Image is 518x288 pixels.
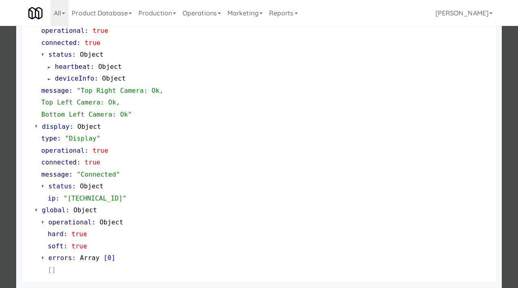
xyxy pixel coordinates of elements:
span: status [49,51,72,58]
span: true [71,230,87,238]
span: true [85,39,100,47]
span: ip [48,194,55,202]
span: message [41,87,69,94]
span: deviceInfo [55,75,94,82]
span: Array [80,254,100,262]
span: operational [41,27,85,34]
span: : [66,206,70,214]
span: : [69,87,73,94]
span: 0 [108,254,112,262]
span: heartbeat [55,63,91,70]
span: : [55,194,59,202]
span: "Top Right Camera: Ok, Top Left Camera: Ok, Bottom Left Camera: Ok" [41,87,163,118]
span: Object [73,206,97,214]
span: status [49,182,72,190]
img: Micromart [28,6,42,20]
span: : [85,27,89,34]
span: : [72,51,76,58]
span: : [57,134,61,142]
span: operational [49,218,92,226]
span: Object [80,182,103,190]
span: Object [80,51,103,58]
span: : [64,242,68,250]
span: soft [48,242,64,250]
span: hard [48,230,64,238]
span: display [42,123,70,130]
span: : [64,230,68,238]
span: message [41,171,69,178]
span: true [93,147,108,154]
span: "Display" [65,134,100,142]
span: : [92,218,96,226]
span: true [93,27,108,34]
span: [ [104,254,108,262]
span: global [42,206,66,214]
span: connected [41,158,77,166]
span: : [94,75,98,82]
span: Object [98,63,122,70]
span: : [72,254,76,262]
span: : [69,171,73,178]
span: : [85,147,89,154]
span: Object [100,218,123,226]
span: type [41,134,57,142]
span: Object [77,123,101,130]
span: : [77,158,81,166]
span: : [72,182,76,190]
span: true [71,242,87,250]
span: ] [111,254,115,262]
span: connected [41,39,77,47]
span: Object [102,75,125,82]
span: : [77,39,81,47]
span: operational [41,147,85,154]
span: : [90,63,94,70]
span: errors [49,254,72,262]
span: : [70,123,74,130]
span: "[TECHNICAL_ID]" [64,194,127,202]
span: true [85,158,100,166]
span: "Connected" [77,171,120,178]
